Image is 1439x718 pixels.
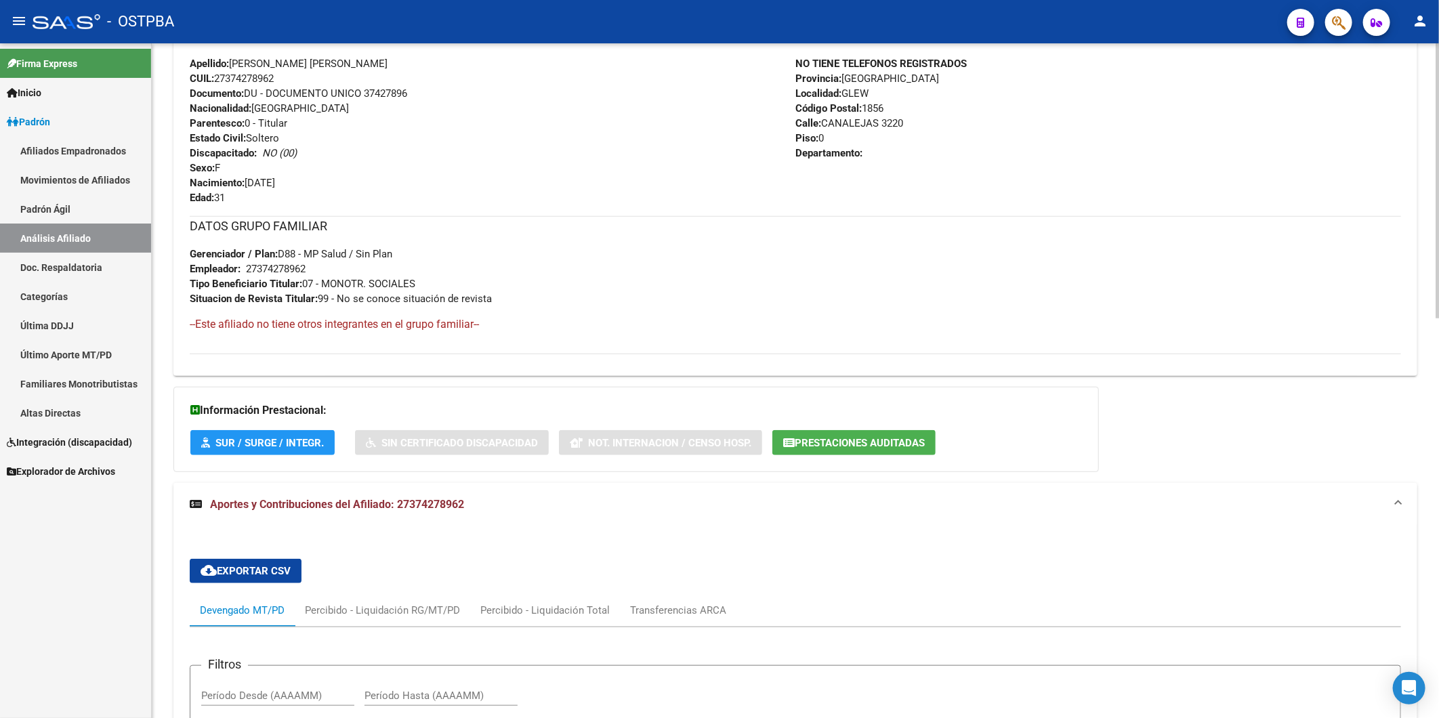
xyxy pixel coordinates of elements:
span: Exportar CSV [201,565,291,577]
strong: Estado Civil: [190,132,246,144]
button: SUR / SURGE / INTEGR. [190,430,335,455]
div: 27374278962 [246,261,306,276]
div: Percibido - Liquidación RG/MT/PD [305,603,460,618]
span: [GEOGRAPHIC_DATA] [795,72,939,85]
strong: Sexo: [190,162,215,174]
div: Transferencias ARCA [630,603,726,618]
strong: Piso: [795,132,818,144]
span: CANALEJAS 3220 [795,117,903,129]
strong: Nacionalidad: [190,102,251,114]
mat-icon: cloud_download [201,562,217,578]
span: [DATE] [190,177,275,189]
h3: Filtros [201,655,248,674]
i: NO (00) [262,147,297,159]
span: Aportes y Contribuciones del Afiliado: 27374278962 [210,498,464,511]
div: Open Intercom Messenger [1393,672,1425,704]
strong: Parentesco: [190,117,245,129]
span: Prestaciones Auditadas [795,437,925,449]
strong: Código Postal: [795,102,862,114]
div: Percibido - Liquidación Total [480,603,610,618]
strong: Situacion de Revista Titular: [190,293,318,305]
button: Prestaciones Auditadas [772,430,936,455]
span: 27374278962 [190,72,274,85]
span: D88 - MP Salud / Sin Plan [190,248,392,260]
span: 31 [190,192,225,204]
button: Not. Internacion / Censo Hosp. [559,430,762,455]
strong: Empleador: [190,263,241,275]
strong: Departamento: [795,147,862,159]
span: GLEW [795,87,869,100]
strong: Edad: [190,192,214,204]
span: 0 - Titular [190,117,287,129]
span: Padrón [7,114,50,129]
strong: Provincia: [795,72,841,85]
mat-icon: person [1412,13,1428,29]
span: [PERSON_NAME] [PERSON_NAME] [190,58,388,70]
mat-icon: menu [11,13,27,29]
strong: CUIL: [190,72,214,85]
strong: Localidad: [795,87,841,100]
strong: Nacimiento: [190,177,245,189]
span: - OSTPBA [107,7,174,37]
span: Firma Express [7,56,77,71]
span: F [190,162,220,174]
strong: Discapacitado: [190,147,257,159]
span: 1856 [795,102,883,114]
strong: Gerenciador / Plan: [190,248,278,260]
span: SUR / SURGE / INTEGR. [215,437,324,449]
mat-expansion-panel-header: Aportes y Contribuciones del Afiliado: 27374278962 [173,483,1417,526]
span: Sin Certificado Discapacidad [381,437,538,449]
strong: NO TIENE TELEFONOS REGISTRADOS [795,58,967,70]
strong: Tipo Beneficiario Titular: [190,278,302,290]
button: Exportar CSV [190,559,301,583]
span: 99 - No se conoce situación de revista [190,293,492,305]
span: [GEOGRAPHIC_DATA] [190,102,349,114]
button: Sin Certificado Discapacidad [355,430,549,455]
h4: --Este afiliado no tiene otros integrantes en el grupo familiar-- [190,317,1401,332]
strong: Documento: [190,87,244,100]
h3: DATOS GRUPO FAMILIAR [190,217,1401,236]
strong: Calle: [795,117,821,129]
strong: Apellido: [190,58,229,70]
span: Integración (discapacidad) [7,435,132,450]
div: Devengado MT/PD [200,603,285,618]
span: Explorador de Archivos [7,464,115,479]
span: Not. Internacion / Censo Hosp. [588,437,751,449]
span: Soltero [190,132,279,144]
span: 0 [795,132,824,144]
h3: Información Prestacional: [190,401,1082,420]
span: DU - DOCUMENTO UNICO 37427896 [190,87,407,100]
span: 07 - MONOTR. SOCIALES [190,278,415,290]
span: Inicio [7,85,41,100]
